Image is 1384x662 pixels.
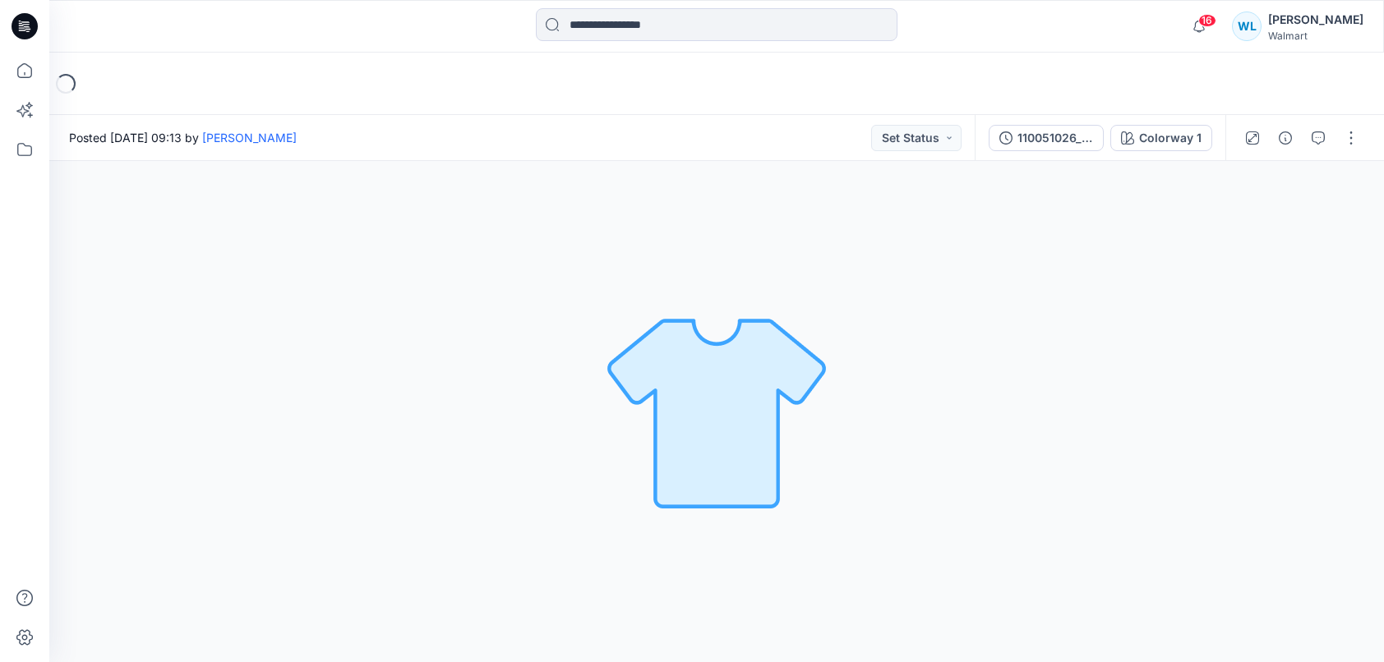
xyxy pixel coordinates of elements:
div: Walmart [1268,30,1363,42]
div: 110051026_REV_TT TEXTURED TIE FRONT TOP_9.22 [1017,129,1093,147]
div: [PERSON_NAME] [1268,10,1363,30]
span: 16 [1198,14,1216,27]
button: 110051026_REV_TT TEXTURED TIE FRONT TOP_9.22 [989,125,1104,151]
img: No Outline [602,297,832,526]
button: Details [1272,125,1299,151]
span: Posted [DATE] 09:13 by [69,129,297,146]
div: WL [1232,11,1262,41]
div: Colorway 1 [1139,129,1202,147]
a: [PERSON_NAME] [202,131,297,145]
button: Colorway 1 [1110,125,1212,151]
